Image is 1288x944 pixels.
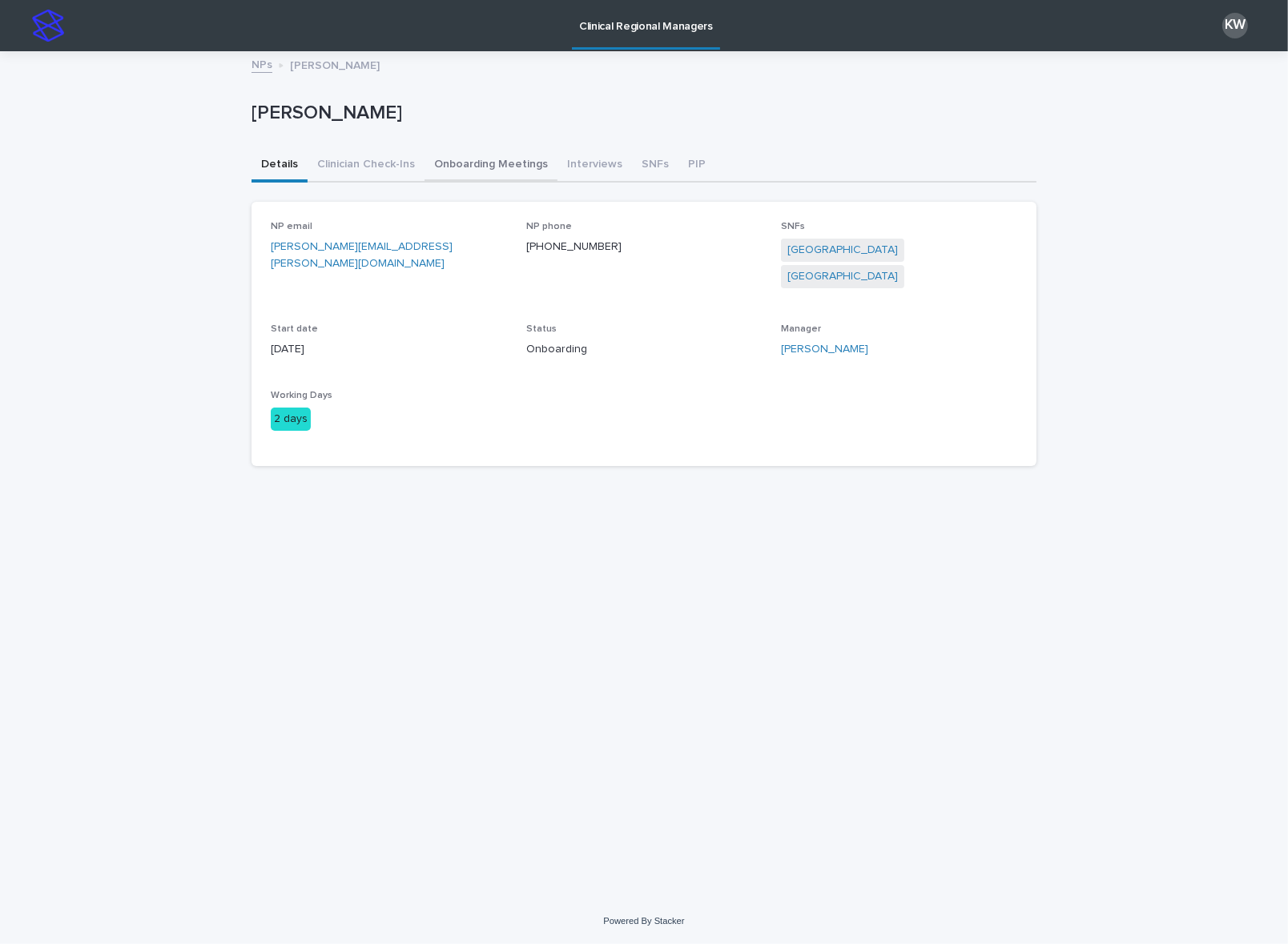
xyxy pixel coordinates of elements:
span: Working Days [271,391,332,400]
button: SNFs [632,149,678,183]
a: [GEOGRAPHIC_DATA] [787,242,898,259]
span: NP email [271,222,312,231]
img: stacker-logo-s-only.png [32,10,64,42]
button: Onboarding Meetings [425,149,557,183]
a: NPs [252,54,272,73]
span: Status [526,324,557,334]
span: NP phone [526,222,572,231]
a: [PHONE_NUMBER] [526,241,622,252]
p: [PERSON_NAME] [290,55,380,73]
button: Details [252,149,308,183]
div: KW [1222,13,1248,38]
a: [PERSON_NAME] [781,341,868,358]
a: [GEOGRAPHIC_DATA] [787,268,898,285]
span: Manager [781,324,821,334]
button: Interviews [557,149,632,183]
p: [DATE] [271,341,507,358]
div: 2 days [271,408,311,431]
button: PIP [678,149,715,183]
a: Powered By Stacker [603,916,684,926]
p: Onboarding [526,341,763,358]
button: Clinician Check-Ins [308,149,425,183]
a: [PERSON_NAME][EMAIL_ADDRESS][PERSON_NAME][DOMAIN_NAME] [271,241,453,269]
span: SNFs [781,222,805,231]
p: [PERSON_NAME] [252,102,1030,125]
span: Start date [271,324,318,334]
